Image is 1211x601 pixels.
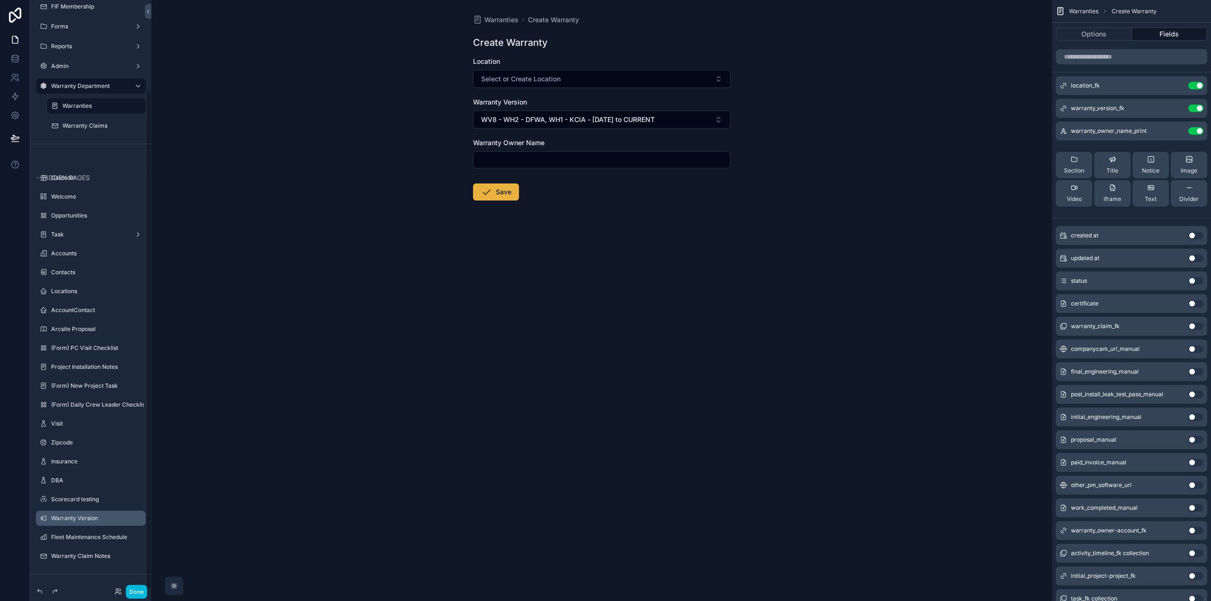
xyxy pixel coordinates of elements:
label: Project Installation Notes [51,363,140,371]
label: Scorecard testing [51,496,140,503]
span: Video [1067,195,1082,203]
button: Done [126,585,147,599]
button: Fields [1132,27,1208,41]
span: Create Warranty [1112,8,1157,15]
label: Zipcode [51,439,140,446]
span: Text [1145,195,1157,203]
label: Warranties [62,102,140,110]
span: initial_engineering_manual [1071,413,1141,421]
span: Divider [1179,195,1199,203]
span: status [1071,277,1087,285]
span: Location [473,57,500,65]
span: Title [1106,167,1118,174]
label: FIF Membership [51,3,140,10]
span: Select or Create Location [481,74,561,84]
label: Warranty Department [51,82,127,90]
a: Arcsite Proposal [51,325,140,333]
span: initial_project-project_fk [1071,572,1136,580]
span: WV8 - WH2 - DFWA, WH1 - KCIA - [DATE] to CURRENT [481,115,655,124]
button: Image [1171,152,1207,178]
span: activity_timeline_fk collection [1071,549,1149,557]
span: Warranties [484,15,518,25]
label: Warranty Claims [62,122,140,130]
label: Contacts [51,269,140,276]
label: Insurance [51,458,140,465]
span: work_completed_manual [1071,504,1138,512]
label: Fleet Maintenance Schedule [51,533,140,541]
label: Reports [51,43,127,50]
span: iframe [1104,195,1121,203]
span: warranty_claim_fk [1071,322,1120,330]
span: paid_invoice_manual [1071,459,1126,466]
button: Notice [1132,152,1169,178]
button: Divider [1171,180,1207,207]
span: certificate [1071,300,1098,307]
span: warranty_owner-account_fk [1071,527,1147,534]
span: Section [1064,167,1084,174]
label: Welcome [51,193,140,200]
button: Save [473,183,519,200]
button: Select Button [473,70,730,88]
span: warranty_version_fk [1071,105,1124,112]
label: Warranty Claim Notes [51,552,140,560]
span: Warranty Owner Name [473,139,544,147]
label: Opportunities [51,212,140,219]
button: Text [1132,180,1169,207]
button: Video [1056,180,1092,207]
a: Create Warranty [528,15,579,25]
button: Section [1056,152,1092,178]
span: proposal_manual [1071,436,1116,444]
label: (Form) New Project Task [51,382,140,390]
a: Warranties [473,15,518,25]
label: Locations [51,287,140,295]
label: Accounts [51,250,140,257]
label: (Form) Daily Crew Leader Checklist [51,401,144,409]
button: Hidden pages [34,171,142,184]
span: Image [1181,167,1197,174]
label: Visit [51,420,140,427]
label: AccountContact [51,306,140,314]
label: Admin [51,62,127,70]
button: Select Button [473,111,730,129]
label: Task [51,231,127,238]
a: (Form) PC Visit Checklist [51,344,140,352]
span: post_install_leak_test_pass_manual [1071,391,1163,398]
label: DBA [51,477,140,484]
span: location_fk [1071,82,1100,89]
label: Warranty Version [51,514,140,522]
button: Title [1094,152,1131,178]
label: Calendar [51,174,140,182]
h1: Create Warranty [473,36,548,49]
button: iframe [1094,180,1131,207]
span: updated at [1071,254,1099,262]
label: Forms [51,23,127,30]
span: created at [1071,232,1098,239]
